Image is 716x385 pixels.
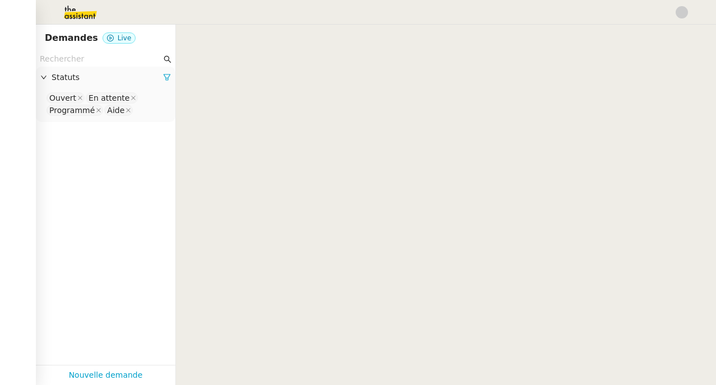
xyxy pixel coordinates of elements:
a: Nouvelle demande [69,369,143,382]
nz-select-item: Programmé [47,105,103,116]
nz-select-item: En attente [86,92,138,104]
div: Programmé [49,105,95,115]
div: Statuts [36,67,175,88]
nz-page-header-title: Demandes [45,30,98,46]
div: Aide [107,105,124,115]
div: Ouvert [49,93,76,103]
span: Statuts [52,71,163,84]
span: Live [118,34,132,42]
input: Rechercher [40,53,161,65]
nz-select-item: Aide [104,105,133,116]
div: En attente [89,93,129,103]
nz-select-item: Ouvert [47,92,85,104]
